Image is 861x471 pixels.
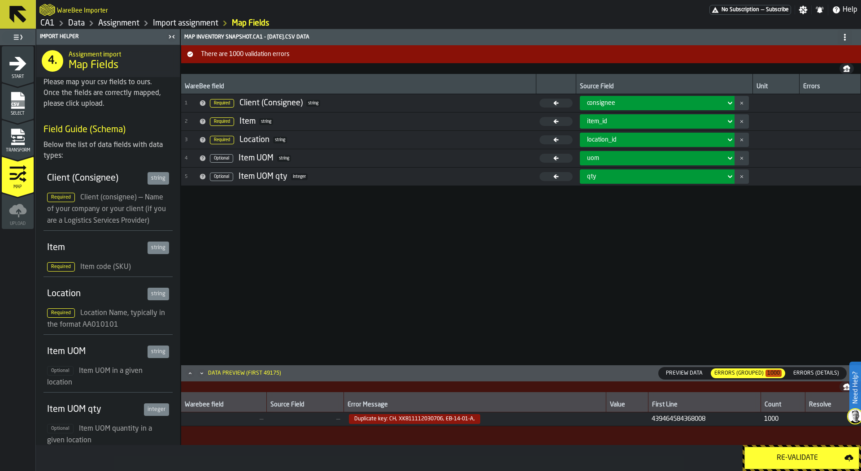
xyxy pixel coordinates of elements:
div: DropdownMenuValue-consignee [580,96,735,110]
a: link-to-/wh/i/76e2a128-1b54-4d66-80d4-05ae4c277723/import/assignment [232,18,269,28]
button: button- [735,114,749,129]
span: Upload [2,221,34,226]
span: 1 [185,100,196,106]
div: Import Helper [38,34,165,40]
div: Count [765,401,802,410]
div: string [148,288,169,300]
span: uom [587,155,599,162]
div: DropdownMenuValue-qty [587,173,722,180]
span: item_id [587,118,607,125]
a: link-to-/wh/i/76e2a128-1b54-4d66-80d4-05ae4c277723 [40,18,55,28]
span: Client (consignee) — Name of your company or your client (if you are a Logistics Services Provider) [47,194,166,225]
span: string [306,100,320,107]
div: integer [144,403,169,416]
li: menu Select [2,83,34,119]
span: Errors (Details) [790,369,843,377]
span: Required [47,308,75,318]
div: Client (Consignee) [47,172,144,185]
span: Optional [210,173,233,181]
span: Transform [2,148,34,153]
div: thumb [711,368,785,378]
div: Resolve [809,401,857,410]
div: Item UOM qty [47,403,140,416]
span: 2 [185,119,196,125]
span: Start [2,74,34,79]
span: Help [843,4,857,15]
div: Source Field [270,401,340,410]
span: No Subscription [722,7,759,13]
header: Import Helper [36,29,180,45]
span: Optional [210,154,233,163]
li: menu Map [2,156,34,192]
span: Required [47,193,75,202]
div: DropdownMenuValue-uom [587,155,722,162]
label: button-toggle-Help [828,4,861,15]
div: WareBee field [185,83,532,92]
span: 43946 45843 68008 [652,415,757,423]
div: thumb [659,367,710,379]
a: link-to-/wh/i/76e2a128-1b54-4d66-80d4-05ae4c277723/pricing/ [709,5,791,15]
span: Subscribe [766,7,789,13]
div: Re-Validate [750,453,844,463]
span: Select [2,111,34,116]
span: Item UOM quantity in a given location [47,425,152,444]
span: string [277,155,291,162]
label: button-switch-multi-Errors (Details) [786,367,847,380]
button: button- [839,63,854,74]
div: string [148,172,169,185]
div: string [148,242,169,254]
div: Data Preview (first 49175) [208,370,281,376]
span: Required [210,99,234,108]
div: First Line [652,401,757,410]
button: button-Re-Validate [744,447,859,469]
span: Map Fields [69,58,118,73]
div: DropdownMenuValue-item_id [587,118,722,125]
label: Need Help? [850,363,860,413]
span: Preview Data [662,369,706,377]
label: button-toggle-Close me [165,31,178,42]
span: — [761,7,764,13]
div: Please map your csv fields to ours. [43,77,173,88]
div: Item [47,242,144,254]
span: — [270,415,340,423]
div: Menu Subscription [709,5,791,15]
div: Errors [803,83,857,92]
div: Client (Consignee) [239,98,303,108]
li: menu Start [2,46,34,82]
li: menu Upload [2,193,34,229]
span: Map [2,185,34,190]
span: — [185,415,263,423]
span: 1000 [764,415,802,423]
span: Required [47,262,75,272]
span: Required [210,136,234,144]
button: button- [839,381,854,392]
button: button- [735,96,749,110]
nav: Breadcrumb [39,18,448,29]
label: button-toggle-Toggle Full Menu [2,31,34,43]
span: 4 [185,156,196,161]
div: 4. [42,50,63,72]
div: Map Inventory Snapshot.CA1 - [DATE].csv data [183,30,859,44]
h2: Sub Title [57,5,108,14]
div: Errors (Grouped) [714,370,782,376]
label: button-toggle-Notifications [812,5,828,14]
span: integer [291,173,308,180]
span: There are 1000 validation errors [197,51,859,58]
div: Source Field [580,83,748,92]
a: link-to-/wh/i/76e2a128-1b54-4d66-80d4-05ae4c277723/import/assignment/ [153,18,218,28]
span: 3 [185,137,196,143]
div: Item UOM qty [239,172,287,181]
label: button-toggle-Settings [795,5,811,14]
span: Item UOM in a given location [47,367,143,386]
div: Error Message [348,401,602,410]
div: Item UOM [239,153,274,163]
label: button-switch-multi-Preview Data [658,367,710,380]
div: Value [610,401,644,410]
a: link-to-/wh/i/76e2a128-1b54-4d66-80d4-05ae4c277723/data [68,18,85,28]
span: Optional [47,424,74,433]
span: 1000 [765,370,782,377]
h2: Sub Title [69,49,173,58]
div: thumb [786,367,846,379]
div: title-Map Fields [36,45,180,77]
div: DropdownMenuValue-uom [580,151,735,165]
